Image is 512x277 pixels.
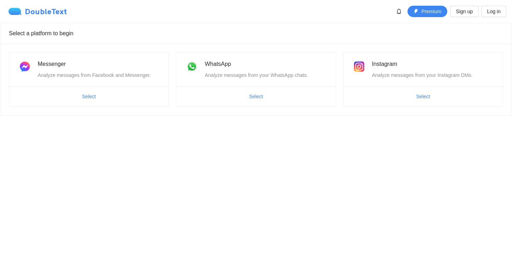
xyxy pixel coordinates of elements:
div: Analyze messages from your Instagram DMs. [372,71,494,79]
button: Select [411,91,436,102]
span: Premium [421,7,441,15]
div: Analyze messages from your WhatsApp chats. [205,71,327,79]
span: Select [249,93,263,100]
a: InstagramAnalyze messages from your Instagram DMs.Select [343,52,503,107]
img: logo [9,8,25,15]
span: bell [394,9,404,14]
span: Log in [487,7,501,15]
div: DoubleText [9,8,67,15]
button: thunderboltPremium [407,6,447,17]
span: Select [416,93,430,100]
button: Select [76,91,102,102]
button: Log in [481,6,506,17]
span: Select [82,93,96,100]
div: Messenger [38,59,160,68]
span: Sign up [456,7,473,15]
div: Analyze messages from Facebook and Messenger. [38,71,160,79]
a: WhatsAppAnalyze messages from your WhatsApp chats.Select [176,52,336,107]
a: logoDoubleText [9,8,67,15]
button: Select [244,91,269,102]
img: whatsapp.png [185,59,199,74]
button: Sign up [450,6,478,17]
div: Select a platform to begin [9,23,503,43]
img: instagram.png [352,59,366,74]
span: WhatsApp [205,61,231,67]
a: MessengerAnalyze messages from Facebook and Messenger.Select [9,52,169,107]
button: bell [393,6,405,17]
img: messenger.png [18,59,32,74]
span: Instagram [372,61,397,67]
span: thunderbolt [414,9,418,15]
